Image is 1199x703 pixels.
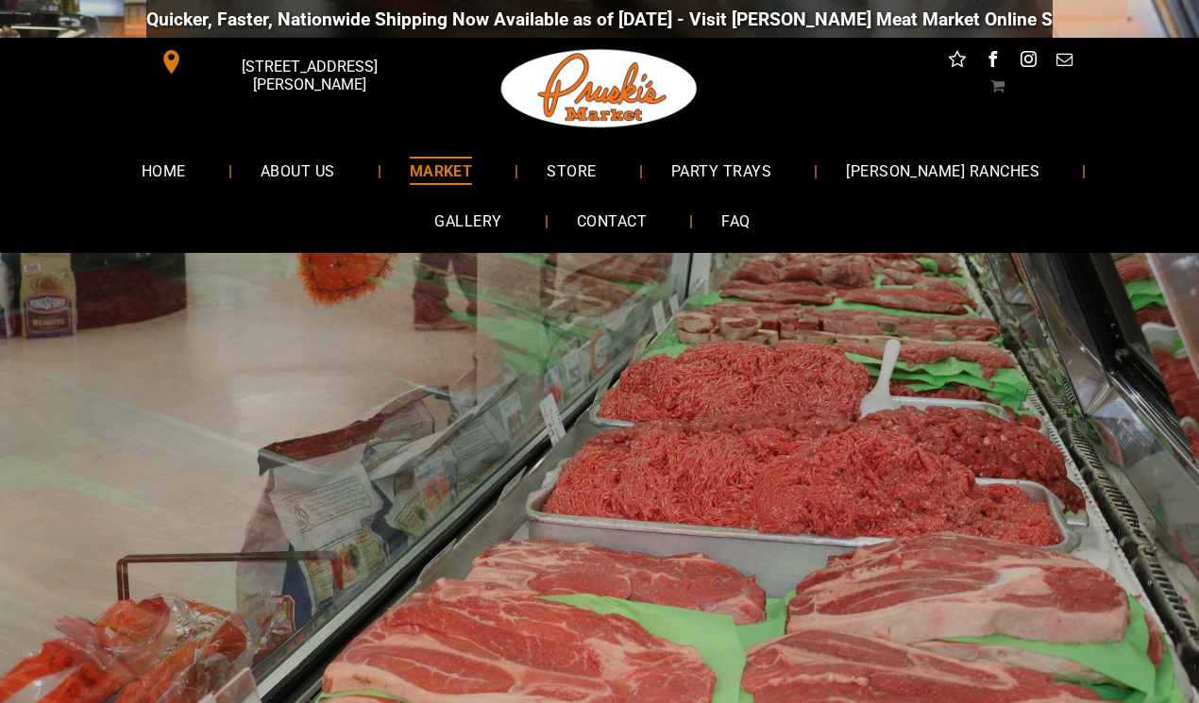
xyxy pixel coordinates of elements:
a: [STREET_ADDRESS][PERSON_NAME] [146,47,435,76]
a: FAQ [693,196,778,246]
img: Pruski-s+Market+HQ+Logo2-1920w.png [498,38,701,140]
a: STORE [518,145,624,195]
a: Social network [945,47,970,76]
a: email [1053,47,1077,76]
a: HOME [113,145,214,195]
a: CONTACT [549,196,675,246]
span: [STREET_ADDRESS][PERSON_NAME] [188,48,431,103]
a: [PERSON_NAME] RANCHES [818,145,1068,195]
a: PARTY TRAYS [643,145,800,195]
a: MARKET [381,145,501,195]
a: facebook [981,47,1005,76]
a: GALLERY [406,196,530,246]
a: ABOUT US [232,145,363,195]
a: instagram [1017,47,1041,76]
